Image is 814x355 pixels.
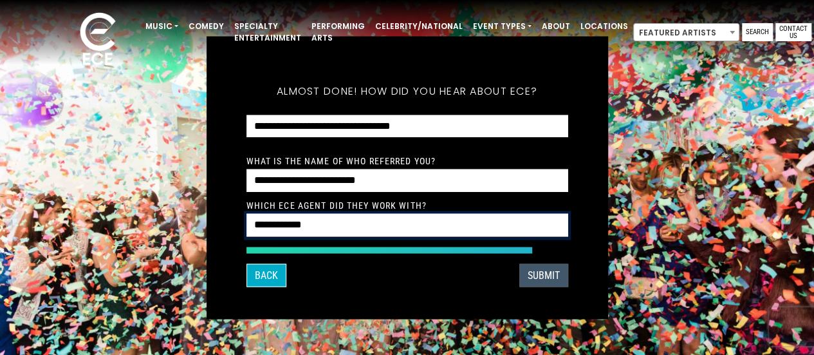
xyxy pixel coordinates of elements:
[634,24,739,42] span: Featured Artists
[519,264,568,287] button: SUBMIT
[370,15,468,37] a: Celebrity/National
[140,15,183,37] a: Music
[246,68,568,115] h5: Almost done! How did you hear about ECE?
[537,15,575,37] a: About
[183,15,229,37] a: Comedy
[246,264,286,287] button: Back
[775,23,811,41] a: Contact Us
[246,115,568,139] select: How did you hear about ECE
[306,15,370,49] a: Performing Arts
[633,23,739,41] span: Featured Artists
[575,15,633,37] a: Locations
[468,15,537,37] a: Event Types
[229,15,306,49] a: Specialty Entertainment
[742,23,773,41] a: Search
[66,9,130,72] img: ece_new_logo_whitev2-1.png
[246,156,436,168] label: What is the Name of Who Referred You?
[246,200,427,212] label: Which ECE Agent Did They Work With?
